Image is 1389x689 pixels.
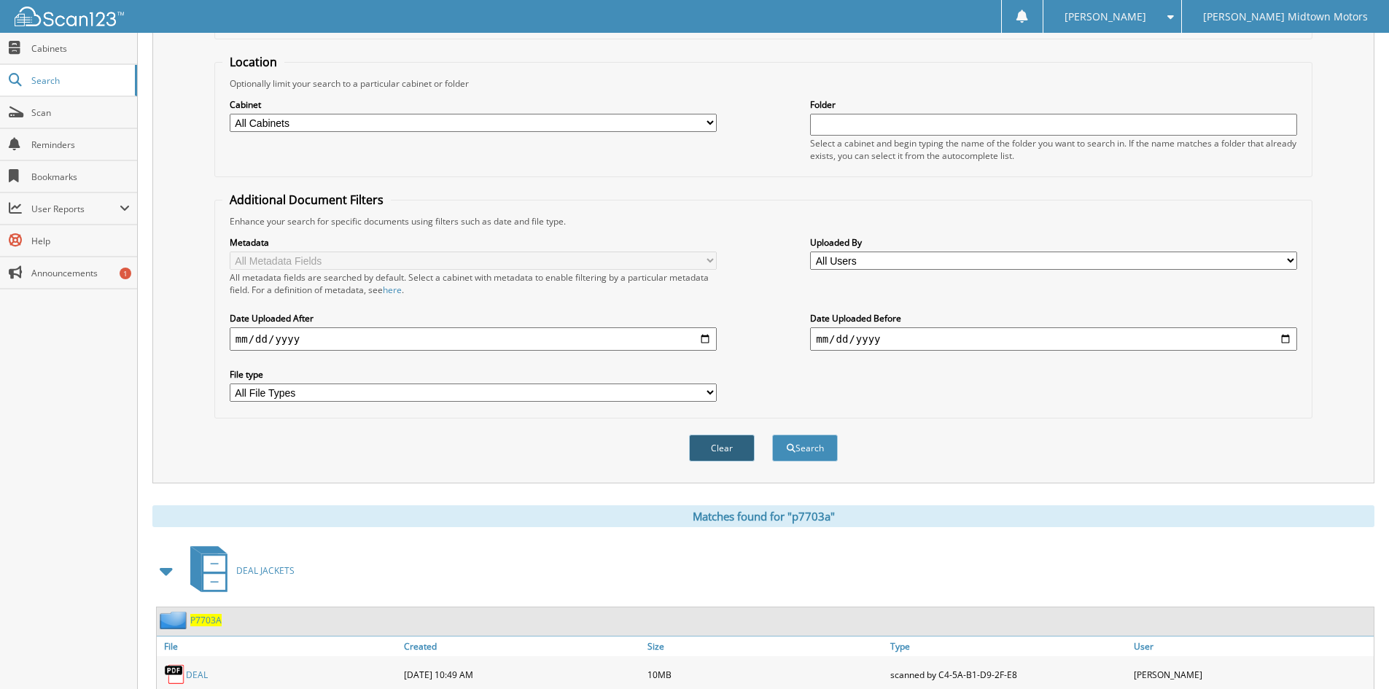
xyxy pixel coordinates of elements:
div: Select a cabinet and begin typing the name of the folder you want to search in. If the name match... [810,137,1297,162]
div: Enhance your search for specific documents using filters such as date and file type. [222,215,1304,227]
span: Announcements [31,267,130,279]
span: User Reports [31,203,120,215]
div: 10MB [644,660,887,689]
img: folder2.png [160,611,190,629]
input: end [810,327,1297,351]
label: Metadata [230,236,717,249]
label: File type [230,368,717,381]
button: Clear [689,435,755,462]
a: P7703A [190,614,222,626]
div: scanned by C4-5A-B1-D9-2F-E8 [887,660,1130,689]
label: Uploaded By [810,236,1297,249]
span: Bookmarks [31,171,130,183]
span: Scan [31,106,130,119]
span: Search [31,74,128,87]
a: DEAL JACKETS [182,542,295,599]
span: DEAL JACKETS [236,564,295,577]
a: DEAL [186,669,208,681]
a: Created [400,637,644,656]
a: Type [887,637,1130,656]
label: Folder [810,98,1297,111]
input: start [230,327,717,351]
div: Matches found for "p7703a" [152,505,1374,527]
legend: Additional Document Filters [222,192,391,208]
button: Search [772,435,838,462]
div: Optionally limit your search to a particular cabinet or folder [222,77,1304,90]
span: [PERSON_NAME] [1065,12,1146,21]
span: [PERSON_NAME] Midtown Motors [1203,12,1368,21]
label: Cabinet [230,98,717,111]
a: here [383,284,402,296]
a: File [157,637,400,656]
div: [PERSON_NAME] [1130,660,1374,689]
img: PDF.png [164,663,186,685]
span: Reminders [31,139,130,151]
div: All metadata fields are searched by default. Select a cabinet with metadata to enable filtering b... [230,271,717,296]
iframe: Chat Widget [1316,619,1389,689]
img: scan123-logo-white.svg [15,7,124,26]
div: 1 [120,268,131,279]
span: Help [31,235,130,247]
a: User [1130,637,1374,656]
legend: Location [222,54,284,70]
div: [DATE] 10:49 AM [400,660,644,689]
a: Size [644,637,887,656]
label: Date Uploaded Before [810,312,1297,324]
span: Cabinets [31,42,130,55]
label: Date Uploaded After [230,312,717,324]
